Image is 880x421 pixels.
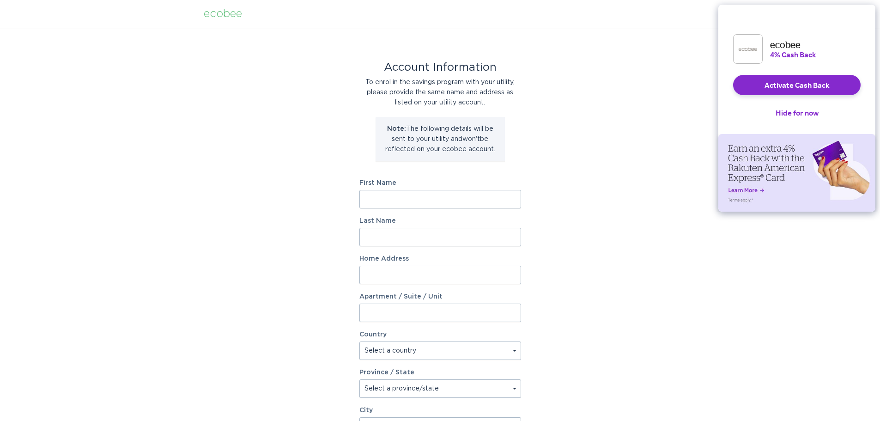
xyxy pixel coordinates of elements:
[387,126,406,132] strong: Note:
[359,369,414,376] label: Province / State
[359,77,521,108] div: To enrol in the savings program with your utility, please provide the same name and address as li...
[359,180,521,186] label: First Name
[359,407,521,414] label: City
[359,331,387,338] label: Country
[359,62,521,73] div: Account Information
[382,124,498,154] p: The following details will be sent to your utility and won't be reflected on your ecobee account.
[359,256,521,262] label: Home Address
[359,218,521,224] label: Last Name
[359,293,521,300] label: Apartment / Suite / Unit
[204,9,242,19] div: ecobee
